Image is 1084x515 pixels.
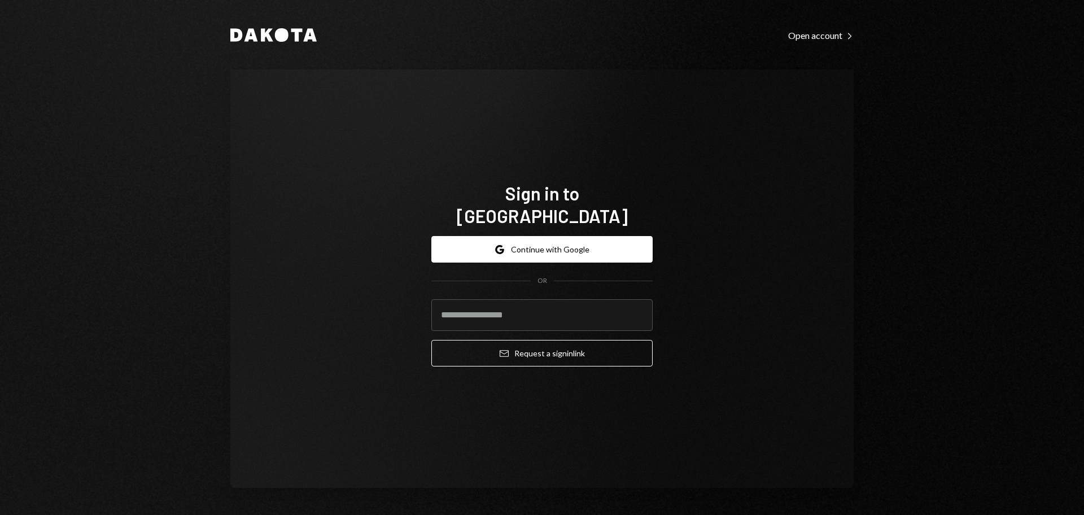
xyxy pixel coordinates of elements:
[788,29,854,41] a: Open account
[788,30,854,41] div: Open account
[537,276,547,286] div: OR
[431,340,653,366] button: Request a signinlink
[431,236,653,263] button: Continue with Google
[431,182,653,227] h1: Sign in to [GEOGRAPHIC_DATA]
